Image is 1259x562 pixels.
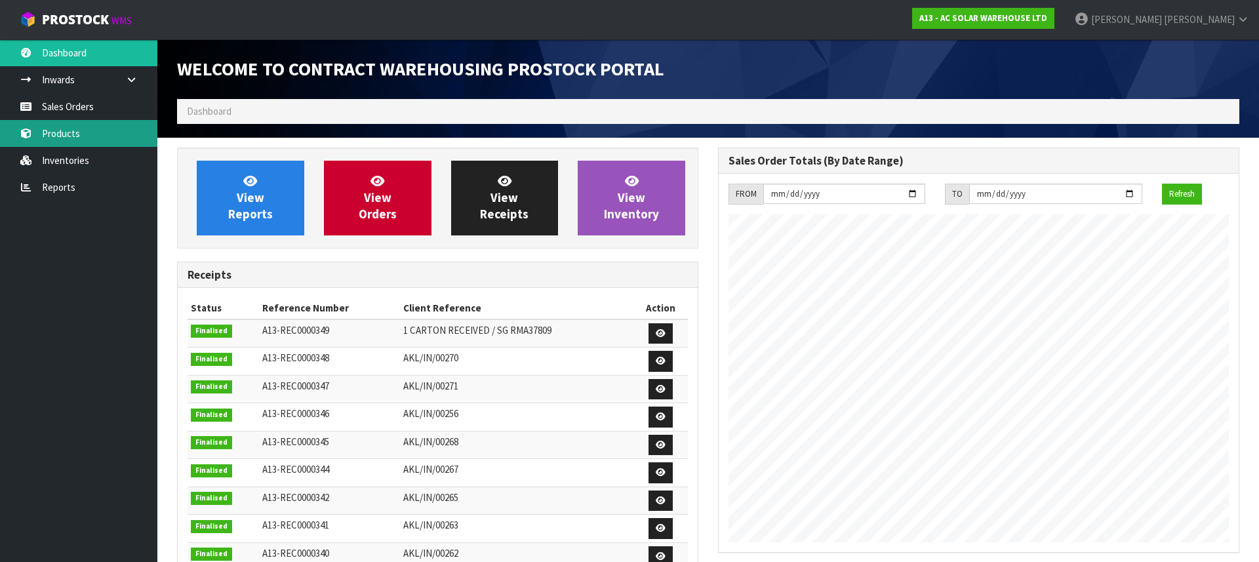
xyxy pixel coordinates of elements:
span: Finalised [191,325,232,338]
span: AKL/IN/00263 [403,519,458,531]
th: Action [633,298,688,319]
span: Finalised [191,353,232,366]
span: [PERSON_NAME] [1091,13,1162,26]
span: A13-REC0000349 [262,324,329,336]
span: View Inventory [604,173,659,222]
a: ViewReceipts [451,161,559,235]
span: Finalised [191,492,232,505]
span: A13-REC0000340 [262,547,329,559]
img: cube-alt.png [20,11,36,28]
h3: Receipts [188,269,688,281]
th: Status [188,298,259,319]
span: AKL/IN/00262 [403,547,458,559]
span: AKL/IN/00267 [403,463,458,475]
th: Client Reference [400,298,633,319]
div: FROM [729,184,763,205]
span: A13-REC0000348 [262,351,329,364]
span: Welcome to Contract Warehousing ProStock Portal [177,57,664,81]
a: ViewOrders [324,161,431,235]
span: A13-REC0000344 [262,463,329,475]
a: ViewReports [197,161,304,235]
h3: Sales Order Totals (By Date Range) [729,155,1229,167]
span: 1 CARTON RECEIVED / SG RMA37809 [403,324,551,336]
span: AKL/IN/00256 [403,407,458,420]
button: Refresh [1162,184,1202,205]
span: AKL/IN/00271 [403,380,458,392]
span: [PERSON_NAME] [1164,13,1235,26]
a: ViewInventory [578,161,685,235]
span: AKL/IN/00268 [403,435,458,448]
div: TO [945,184,969,205]
small: WMS [111,14,132,27]
span: Finalised [191,409,232,422]
span: Finalised [191,464,232,477]
span: AKL/IN/00265 [403,491,458,504]
strong: A13 - AC SOLAR WAREHOUSE LTD [919,12,1047,24]
span: View Orders [359,173,397,222]
th: Reference Number [259,298,399,319]
span: A13-REC0000342 [262,491,329,504]
span: ProStock [42,11,109,28]
span: Dashboard [187,105,231,117]
span: View Reports [228,173,273,222]
span: Finalised [191,380,232,393]
span: A13-REC0000347 [262,380,329,392]
span: A13-REC0000341 [262,519,329,531]
span: A13-REC0000345 [262,435,329,448]
span: Finalised [191,436,232,449]
span: Finalised [191,520,232,533]
span: View Receipts [480,173,529,222]
span: AKL/IN/00270 [403,351,458,364]
span: A13-REC0000346 [262,407,329,420]
span: Finalised [191,548,232,561]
